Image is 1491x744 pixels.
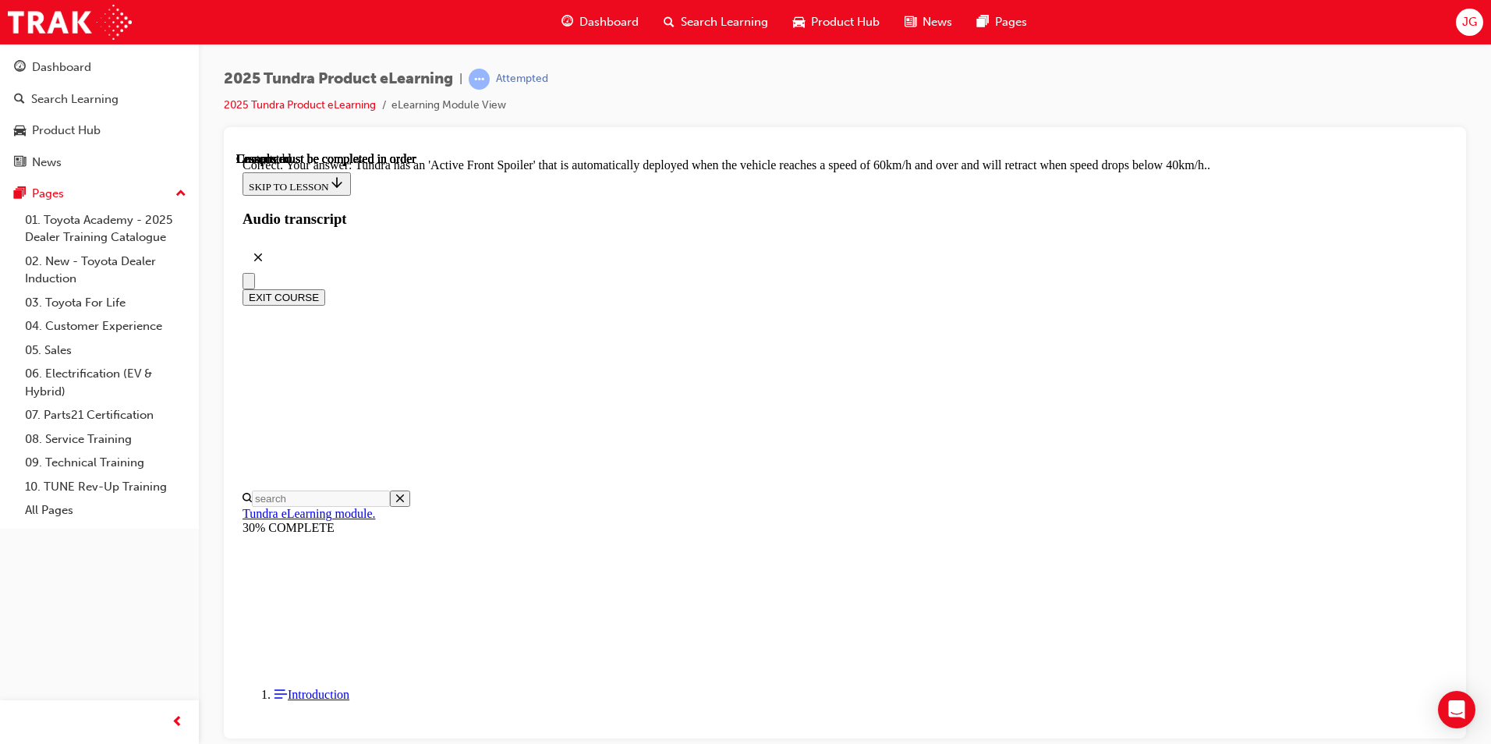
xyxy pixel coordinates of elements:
[12,29,108,41] span: SKIP TO LESSON
[32,58,91,76] div: Dashboard
[923,13,952,31] span: News
[6,148,193,177] a: News
[459,70,462,88] span: |
[19,403,193,427] a: 07. Parts21 Certification
[561,12,573,32] span: guage-icon
[14,61,26,75] span: guage-icon
[6,85,193,114] a: Search Learning
[32,122,101,140] div: Product Hub
[16,338,154,355] input: Search
[579,13,639,31] span: Dashboard
[1456,9,1483,36] button: JG
[6,20,115,44] button: SKIP TO LESSON
[651,6,781,38] a: search-iconSearch Learning
[19,362,193,403] a: 06. Electrification (EV & Hybrid)
[19,498,193,523] a: All Pages
[6,6,1211,20] div: Correct. Your answer: Tundra has an 'Active Front Spoiler' that is automatically deployed when th...
[6,116,193,145] a: Product Hub
[224,98,376,112] a: 2025 Tundra Product eLearning
[664,12,675,32] span: search-icon
[14,156,26,170] span: news-icon
[1438,691,1475,728] div: Open Intercom Messenger
[6,369,1211,383] div: 30% COMPLETE
[32,185,64,203] div: Pages
[19,475,193,499] a: 10. TUNE Rev-Up Training
[6,179,193,208] button: Pages
[14,124,26,138] span: car-icon
[977,12,989,32] span: pages-icon
[19,314,193,338] a: 04. Customer Experience
[995,13,1027,31] span: Pages
[6,355,139,368] a: Tundra eLearning module.
[811,13,880,31] span: Product Hub
[32,154,62,172] div: News
[154,338,174,355] button: Close search menu
[172,713,183,732] span: prev-icon
[14,187,26,201] span: pages-icon
[19,427,193,452] a: 08. Service Training
[224,70,453,88] span: 2025 Tundra Product eLearning
[6,50,193,179] button: DashboardSearch LearningProduct HubNews
[19,451,193,475] a: 09. Technical Training
[391,97,506,115] li: eLearning Module View
[6,58,1211,76] h3: Audio transcript
[8,5,132,40] img: Trak
[1462,13,1477,31] span: JG
[175,184,186,204] span: up-icon
[892,6,965,38] a: news-iconNews
[6,137,89,154] button: EXIT COURSE
[19,291,193,315] a: 03. Toyota For Life
[681,13,768,31] span: Search Learning
[965,6,1039,38] a: pages-iconPages
[14,93,25,107] span: search-icon
[19,208,193,250] a: 01. Toyota Academy - 2025 Dealer Training Catalogue
[781,6,892,38] a: car-iconProduct Hub
[469,69,490,90] span: learningRecordVerb_ATTEMPT-icon
[19,338,193,363] a: 05. Sales
[496,72,548,87] div: Attempted
[793,12,805,32] span: car-icon
[905,12,916,32] span: news-icon
[549,6,651,38] a: guage-iconDashboard
[6,90,37,121] button: Close audio transcript panel
[6,121,19,137] button: Close navigation menu
[31,90,119,108] div: Search Learning
[6,53,193,82] a: Dashboard
[19,250,193,291] a: 02. New - Toyota Dealer Induction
